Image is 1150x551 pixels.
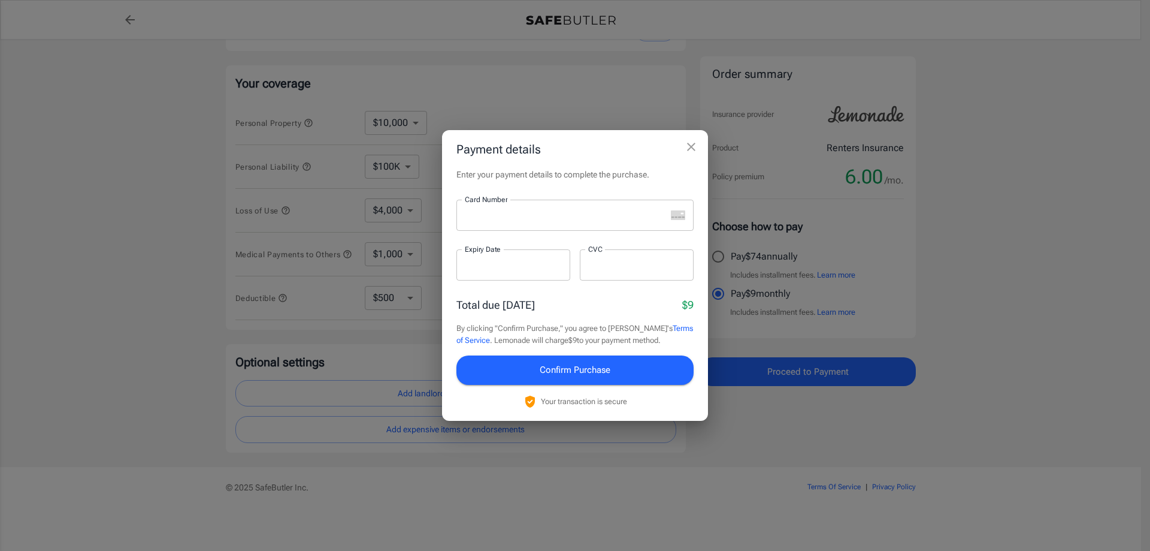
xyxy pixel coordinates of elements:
a: Terms of Service [456,324,693,345]
label: CVC [588,244,603,254]
iframe: Secure card number input frame [465,210,666,221]
label: Expiry Date [465,244,501,254]
p: Your transaction is secure [541,396,627,407]
button: close [679,135,703,159]
p: $9 [682,297,694,313]
p: By clicking "Confirm Purchase," you agree to [PERSON_NAME]'s . Lemonade will charge $9 to your pa... [456,323,694,346]
svg: unknown [671,210,685,220]
h2: Payment details [442,130,708,168]
span: Confirm Purchase [540,362,610,378]
iframe: Secure expiration date input frame [465,260,562,271]
p: Total due [DATE] [456,297,535,313]
p: Enter your payment details to complete the purchase. [456,168,694,180]
iframe: Secure CVC input frame [588,260,685,271]
label: Card Number [465,194,507,204]
button: Confirm Purchase [456,356,694,384]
